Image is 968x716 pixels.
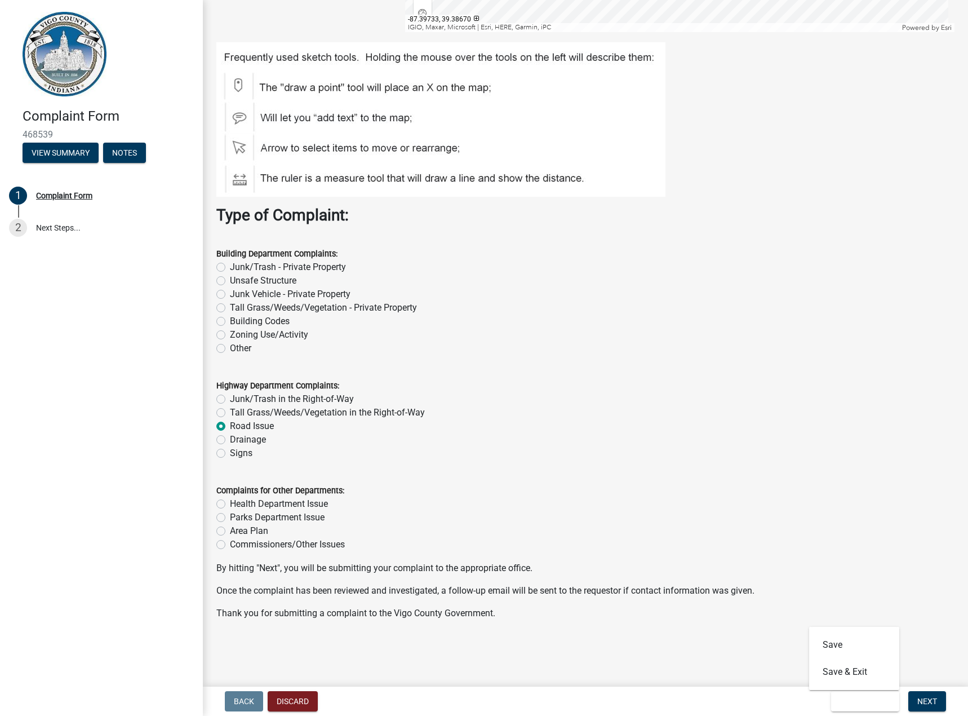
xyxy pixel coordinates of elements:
[809,627,899,690] div: Save & Exit
[216,206,349,224] strong: Type of Complaint:
[230,433,266,447] label: Drainage
[809,631,899,658] button: Save
[216,487,344,495] label: Complaints for Other Departments:
[230,406,425,419] label: Tall Grass/Weeds/Vegetation in the Right-of-Way
[103,143,146,163] button: Notes
[230,274,296,288] label: Unsafe Structure
[9,187,27,205] div: 1
[230,301,417,315] label: Tall Grass/Weeds/Vegetation - Private Property
[234,697,254,706] span: Back
[216,382,339,390] label: Highway Department Complaints:
[230,328,308,342] label: Zoning Use/Activity
[23,149,99,158] wm-modal-confirm: Summary
[268,691,318,711] button: Discard
[405,23,899,32] div: IGIO, Maxar, Microsoft | Esri, HERE, Garmin, iPC
[23,12,106,96] img: Vigo County, Indiana
[230,315,290,328] label: Building Codes
[230,260,346,274] label: Junk/Trash - Private Property
[230,342,251,355] label: Other
[216,607,954,620] p: Thank you for submitting a complaint to the Vigo County Government.
[230,392,354,406] label: Junk/Trash in the Right-of-Way
[230,511,325,524] label: Parks Department Issue
[103,149,146,158] wm-modal-confirm: Notes
[809,658,899,686] button: Save & Exit
[230,538,345,551] label: Commissioners/Other Issues
[23,108,194,125] h4: Complaint Form
[230,419,274,433] label: Road Issue
[941,24,952,32] a: Esri
[230,447,252,460] label: Signs
[216,42,665,197] img: Map_Tools_2b9362b6-a29f-4156-93cb-4ab1c116ea5d.JPG
[230,497,328,511] label: Health Department Issue
[23,143,99,163] button: View Summary
[899,23,954,32] div: Powered by
[908,691,946,711] button: Next
[840,697,883,706] span: Save & Exit
[23,129,180,140] span: 468539
[216,250,338,258] label: Building Department Complaints:
[216,584,954,598] p: Once the complaint has been reviewed and investigated, a follow-up email will be sent to the requ...
[230,288,350,301] label: Junk Vehicle - Private Property
[230,524,268,538] label: Area Plan
[9,219,27,237] div: 2
[225,691,263,711] button: Back
[831,691,899,711] button: Save & Exit
[36,192,92,200] div: Complaint Form
[216,562,954,575] p: By hitting "Next", you will be submitting your complaint to the appropriate office.
[917,697,937,706] span: Next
